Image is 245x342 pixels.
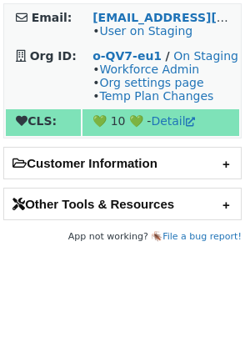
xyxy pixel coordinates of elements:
[16,114,57,128] strong: CLS:
[4,189,241,219] h2: Other Tools & Resources
[99,24,192,38] a: User on Staging
[4,148,241,179] h2: Customer Information
[166,49,170,63] strong: /
[92,49,162,63] a: o-QV7-eu1
[30,49,77,63] strong: Org ID:
[82,109,239,136] td: 💚 10 💚 -
[92,63,213,103] span: • • •
[151,114,194,128] a: Detail
[99,63,199,76] a: Workforce Admin
[162,231,242,242] a: File a bug report!
[92,24,192,38] span: •
[173,49,238,63] a: On Staging
[3,229,242,245] footer: App not working? 🪳
[99,89,213,103] a: Temp Plan Changes
[99,76,203,89] a: Org settings page
[32,11,72,24] strong: Email:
